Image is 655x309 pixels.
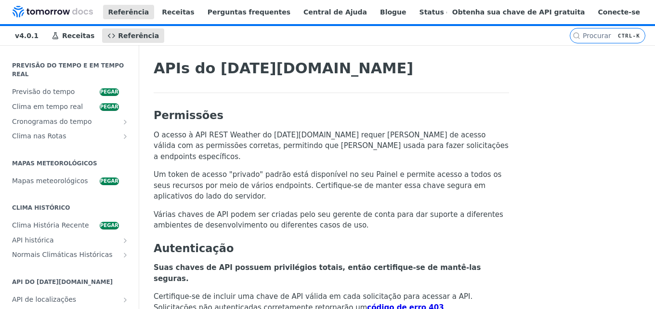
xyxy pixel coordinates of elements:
a: Clima História Recentepegar [7,218,131,233]
button: Mostrar subpáginas para Cronogramas do Tempo [121,118,129,126]
font: Referência [118,32,159,40]
a: Obtenha sua chave de API gratuita [447,5,590,19]
a: Status da API [414,5,476,19]
button: Mostrar subpáginas para API de locais [121,296,129,304]
a: Normais Climáticas HistóricasMostrar subpáginas para Normais Climáticas Históricas [7,248,131,262]
font: Suas chaves de API possuem privilégios totais, então certifique-se de mantê-las seguras. [154,263,481,283]
font: pegar [100,223,118,228]
font: API do [DATE][DOMAIN_NAME] [12,279,113,285]
font: Autenticação [154,242,234,255]
button: Mostrar subpáginas para Normais Climáticas Históricas [121,251,129,259]
font: Blogue [380,8,406,16]
font: Cronogramas do tempo [12,118,92,125]
font: Previsão do tempo e em tempo real [12,62,124,78]
svg: Procurar [573,32,580,40]
font: Clima em tempo real [12,103,83,110]
font: O acesso à API REST Weather do [DATE][DOMAIN_NAME] requer [PERSON_NAME] de acesso válida com as p... [154,131,509,161]
a: Conecte-se [593,5,645,19]
font: Clima histórico [12,204,70,211]
font: APIs do [DATE][DOMAIN_NAME] [154,60,413,77]
font: Permissões [154,109,223,121]
font: Clima nas Rotas [12,132,66,140]
font: Mapas meteorológicos [12,177,88,185]
a: Cronogramas do tempoMostrar subpáginas para Cronogramas do Tempo [7,115,131,129]
a: Receitas [157,5,199,19]
font: API de localizações [12,296,76,303]
a: Clima em tempo realpegar [7,100,131,114]
font: API histórica [12,236,54,244]
font: Referência [108,8,149,16]
font: Um token de acesso "privado" padrão está disponível no seu Painel e permite acesso a todos os seu... [154,170,501,201]
a: Clima nas RotasMostrar subpáginas para Clima em Rotas [7,129,131,144]
a: Previsão do tempopegar [7,85,131,99]
font: Clima História Recente [12,221,89,229]
a: API históricaMostrar subpáginas para API Histórica [7,233,131,248]
font: Normais Climáticas Históricas [12,251,113,258]
font: pegar [100,178,118,184]
font: pegar [100,89,118,94]
font: Previsão do tempo [12,88,75,95]
a: Central de Ajuda [298,5,372,19]
img: Documentação da API do clima do Tomorrow.io [13,6,93,17]
font: Status da API [419,8,471,16]
a: Perguntas frequentes [202,5,296,19]
font: Receitas [162,8,194,16]
font: Central de Ajuda [303,8,367,16]
font: Mapas meteorológicos [12,160,97,167]
font: pegar [100,104,118,109]
a: Mapas meteorológicospegar [7,174,131,188]
button: Mostrar subpáginas para API Histórica [121,237,129,244]
a: Receitas [46,28,100,43]
font: Conecte-se [598,8,640,16]
a: Referência [102,28,164,43]
font: v4.0.1 [15,32,39,40]
button: Mostrar subpáginas para Clima em Rotas [121,133,129,140]
kbd: CTRL-K [616,31,642,40]
a: Blogue [375,5,412,19]
font: Várias chaves de API podem ser criadas pelo seu gerente de conta para dar suporte a diferentes am... [154,210,503,230]
font: Obtenha sua chave de API gratuita [452,8,585,16]
a: Referência [103,5,155,19]
font: Receitas [62,32,94,40]
font: Perguntas frequentes [208,8,290,16]
a: API de localizaçõesMostrar subpáginas para API de locais [7,293,131,307]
